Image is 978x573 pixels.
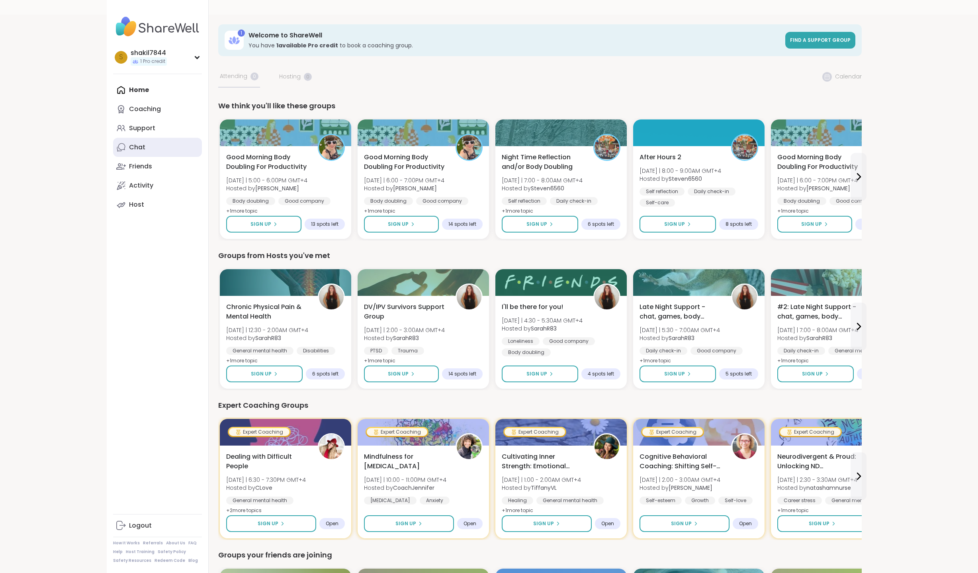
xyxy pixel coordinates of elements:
[777,153,860,172] span: Good Morning Body Doubling For Productivity
[258,520,278,527] span: Sign Up
[166,540,185,546] a: About Us
[531,325,557,332] b: SarahR83
[226,515,316,532] button: Sign Up
[457,434,481,459] img: CoachJennifer
[113,540,140,546] a: How It Works
[129,162,152,171] div: Friends
[129,105,161,113] div: Coaching
[664,221,685,228] span: Sign Up
[531,184,564,192] b: Steven6560
[502,337,540,345] div: Loneliness
[777,197,826,205] div: Body doubling
[588,221,614,227] span: 6 spots left
[464,520,476,527] span: Open
[113,195,202,214] a: Host
[140,58,165,65] span: 1 Pro credit
[640,153,681,162] span: After Hours 2
[113,100,202,119] a: Coaching
[777,452,860,471] span: Neurodivergent & Proud: Unlocking ND Superpowers
[388,221,409,228] span: Sign Up
[640,484,720,492] span: Hosted by
[226,153,309,172] span: Good Morning Body Doubling For Productivity
[777,347,825,355] div: Daily check-in
[319,285,344,309] img: SarahR83
[113,558,151,563] a: Safety Resources
[391,347,424,355] div: Trauma
[311,221,338,227] span: 13 spots left
[777,476,857,484] span: [DATE] | 2:30 - 3:30AM GMT+4
[828,347,896,355] div: General mental health
[777,334,858,342] span: Hosted by
[502,216,578,233] button: Sign Up
[777,484,857,492] span: Hosted by
[642,428,703,436] div: Expert Coaching
[531,484,557,492] b: TiffanyVL
[129,200,144,209] div: Host
[502,484,581,492] span: Hosted by
[777,366,854,382] button: Sign Up
[364,366,439,382] button: Sign Up
[393,484,434,492] b: CoachJennifer
[502,184,583,192] span: Hosted by
[113,157,202,176] a: Friends
[785,32,855,49] a: Find a support group
[226,302,309,321] span: Chronic Physical Pain & Mental Health
[448,221,476,227] span: 14 spots left
[457,135,481,160] img: Adrienne_QueenOfTheDawn
[502,302,563,312] span: I'll be there for you!
[113,119,202,138] a: Support
[248,41,780,49] h3: You have to book a coaching group.
[226,197,275,205] div: Body doubling
[718,497,753,505] div: Self-love
[226,176,307,184] span: [DATE] | 5:00 - 6:00PM GMT+4
[732,285,757,309] img: SarahR83
[319,135,344,160] img: Adrienne_QueenOfTheDawn
[388,370,409,377] span: Sign Up
[364,497,417,505] div: [MEDICAL_DATA]
[297,347,335,355] div: Disabilities
[448,371,476,377] span: 14 spots left
[457,285,481,309] img: SarahR83
[536,497,604,505] div: General mental health
[113,516,202,535] a: Logout
[790,37,851,43] span: Find a support group
[825,497,892,505] div: General mental health
[312,371,338,377] span: 6 spots left
[129,143,145,152] div: Chat
[364,184,444,192] span: Hosted by
[420,497,450,505] div: Anxiety
[526,370,547,377] span: Sign Up
[126,549,155,555] a: Host Training
[364,334,445,342] span: Hosted by
[364,153,447,172] span: Good Morning Body Doubling For Productivity
[739,520,752,527] span: Open
[640,167,721,175] span: [DATE] | 8:00 - 9:00AM GMT+4
[690,347,743,355] div: Good company
[664,370,685,377] span: Sign Up
[688,188,735,196] div: Daily check-in
[226,216,301,233] button: Sign Up
[640,476,720,484] span: [DATE] | 2:00 - 3:00AM GMT+4
[732,135,757,160] img: Steven6560
[155,558,185,563] a: Redeem Code
[809,520,829,527] span: Sign Up
[113,13,202,41] img: ShareWell Nav Logo
[502,176,583,184] span: [DATE] | 7:00 - 8:00AM GMT+4
[502,325,583,332] span: Hosted by
[218,100,862,111] div: We think you'll like these groups
[229,428,289,436] div: Expert Coaching
[218,250,862,261] div: Groups from Hosts you've met
[777,302,860,321] span: #2: Late Night Support - chat, games, body double
[502,515,592,532] button: Sign Up
[732,434,757,459] img: Fausta
[364,302,447,321] span: DV/IPV Survivors Support Group
[595,135,619,160] img: Steven6560
[726,371,752,377] span: 5 spots left
[188,558,198,563] a: Blog
[113,176,202,195] a: Activity
[113,138,202,157] a: Chat
[113,549,123,555] a: Help
[326,520,338,527] span: Open
[550,197,598,205] div: Daily check-in
[502,317,583,325] span: [DATE] | 4:30 - 5:30AM GMT+4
